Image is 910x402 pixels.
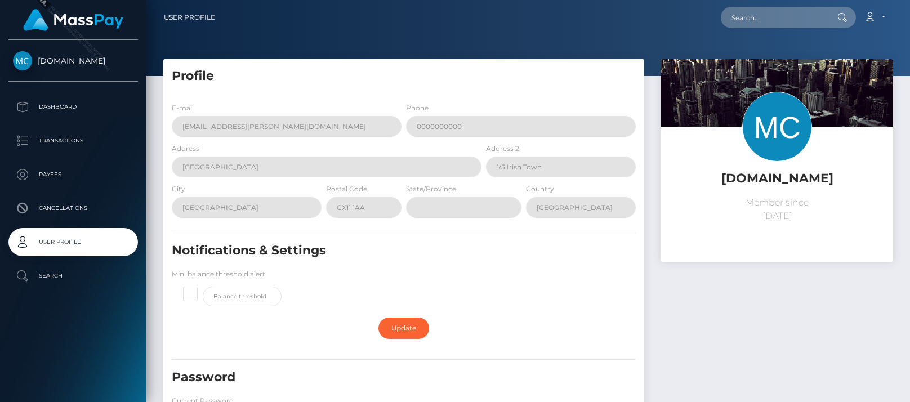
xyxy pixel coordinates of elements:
label: E-mail [172,103,194,113]
a: Cancellations [8,194,138,222]
p: Dashboard [13,99,133,115]
span: [DOMAIN_NAME] [8,56,138,66]
label: Address [172,144,199,154]
p: User Profile [13,234,133,251]
a: Dashboard [8,93,138,121]
label: State/Province [406,184,456,194]
img: McLuck.com [13,51,32,70]
a: Payees [8,160,138,189]
p: Cancellations [13,200,133,217]
input: Search... [721,7,827,28]
label: Phone [406,103,429,113]
p: Member since [DATE] [670,196,885,223]
h5: Profile [172,68,636,85]
img: ... [661,59,893,214]
label: Country [526,184,554,194]
a: Update [378,318,429,339]
label: Address 2 [486,144,519,154]
p: Transactions [13,132,133,149]
label: Postal Code [326,184,367,194]
p: Payees [13,166,133,183]
a: User Profile [164,6,215,29]
h5: [DOMAIN_NAME] [670,170,885,187]
a: Transactions [8,127,138,155]
img: MassPay Logo [23,9,123,31]
h5: Notifications & Settings [172,242,562,260]
label: Min. balance threshold alert [172,269,265,279]
h5: Password [172,369,562,386]
label: City [172,184,185,194]
a: User Profile [8,228,138,256]
p: Search [13,267,133,284]
a: Search [8,262,138,290]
